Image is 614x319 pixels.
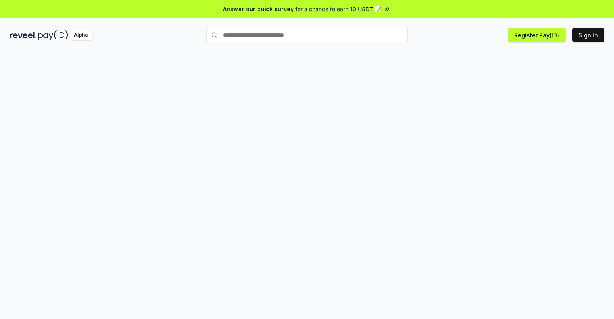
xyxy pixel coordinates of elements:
[223,5,294,13] span: Answer our quick survey
[10,30,37,40] img: reveel_dark
[508,28,566,42] button: Register Pay(ID)
[572,28,604,42] button: Sign In
[70,30,92,40] div: Alpha
[38,30,68,40] img: pay_id
[295,5,381,13] span: for a chance to earn 10 USDT 📝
